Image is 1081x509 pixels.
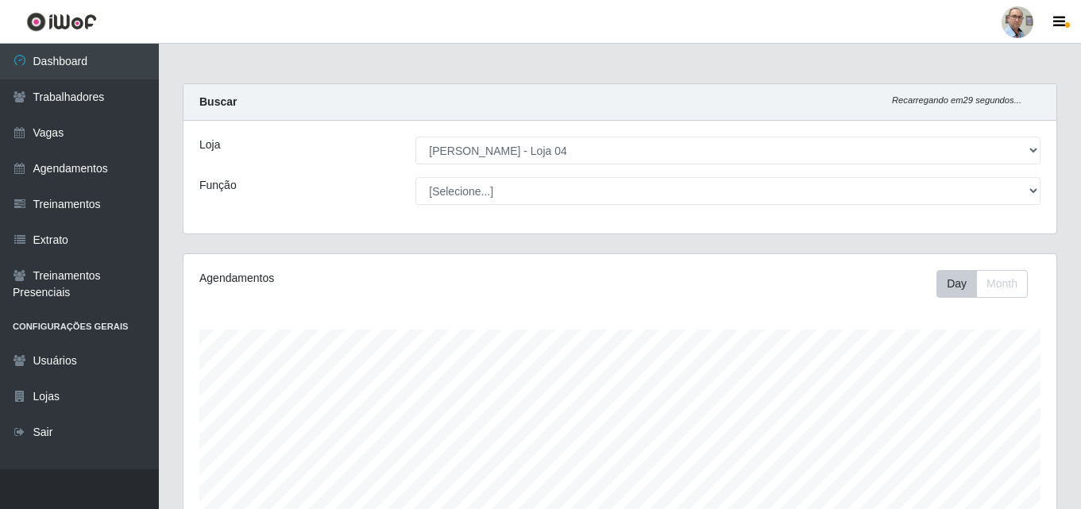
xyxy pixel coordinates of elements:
[936,270,1040,298] div: Toolbar with button groups
[199,177,237,194] label: Função
[936,270,1028,298] div: First group
[26,12,97,32] img: CoreUI Logo
[199,270,536,287] div: Agendamentos
[199,95,237,108] strong: Buscar
[936,270,977,298] button: Day
[199,137,220,153] label: Loja
[976,270,1028,298] button: Month
[892,95,1021,105] i: Recarregando em 29 segundos...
